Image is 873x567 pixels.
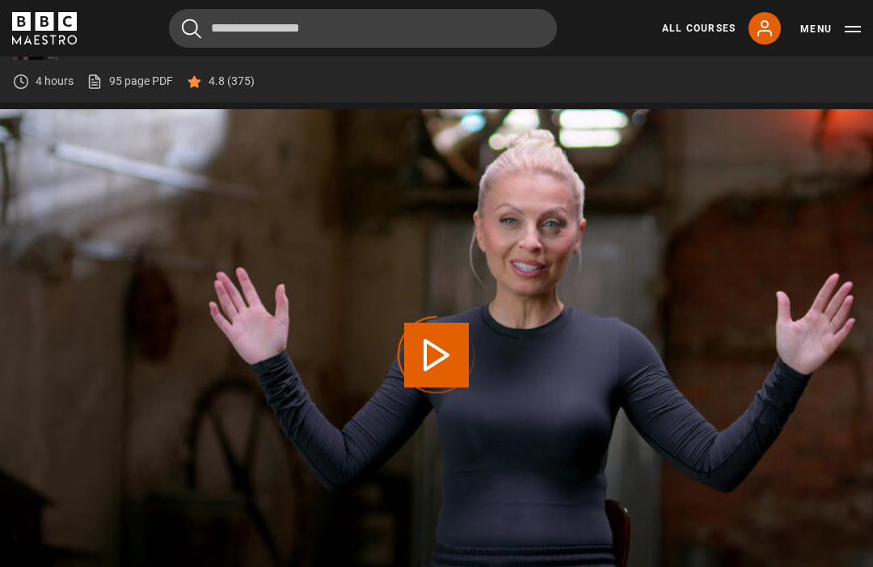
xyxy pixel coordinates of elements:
a: All Courses [662,21,736,36]
button: Submit the search query [182,19,201,39]
a: 95 page PDF [86,73,173,90]
button: Toggle navigation [800,21,861,37]
p: 4.8 (375) [209,73,255,90]
input: Search [169,9,557,48]
p: 4 hours [36,73,74,90]
svg: BBC Maestro [12,12,77,44]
